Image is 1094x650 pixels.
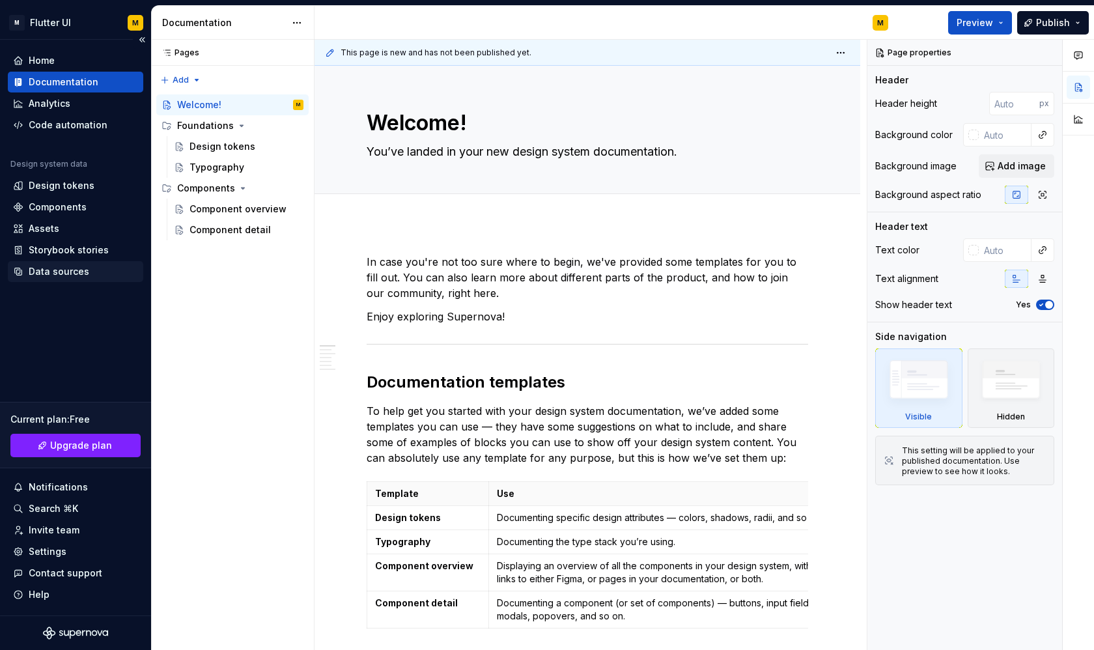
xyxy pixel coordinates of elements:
[156,115,309,136] div: Foundations
[497,511,826,524] p: Documenting specific design attributes — colors, shadows, radii, and so on.
[156,94,309,115] a: Welcome!M
[169,157,309,178] a: Typography
[1039,98,1049,109] p: px
[375,487,481,500] p: Template
[875,188,981,201] div: Background aspect ratio
[29,201,87,214] div: Components
[875,74,908,87] div: Header
[875,160,957,173] div: Background image
[875,330,947,343] div: Side navigation
[173,75,189,85] span: Add
[8,218,143,239] a: Assets
[367,403,808,466] p: To help get you started with your design system documentation, we’ve added some templates you can...
[29,244,109,257] div: Storybook stories
[29,54,55,67] div: Home
[1016,300,1031,310] label: Yes
[998,160,1046,173] span: Add image
[364,141,806,162] textarea: You’ve landed in your new design system documentation.
[30,16,71,29] div: Flutter UI
[8,584,143,605] button: Help
[877,18,884,28] div: M
[177,98,221,111] div: Welcome!
[367,372,808,393] h2: Documentation templates
[367,254,808,301] p: In case you're not too sure where to begin, we've provided some templates for you to fill out. Yo...
[8,477,143,498] button: Notifications
[29,524,79,537] div: Invite team
[875,244,919,257] div: Text color
[497,487,826,500] p: Use
[10,413,141,426] div: Current plan : Free
[875,97,937,110] div: Header height
[29,481,88,494] div: Notifications
[8,115,143,135] a: Code automation
[29,567,102,580] div: Contact support
[497,559,826,586] p: Displaying an overview of all the components in your design system, with links to either Figma, o...
[50,439,112,452] span: Upgrade plan
[189,223,271,236] div: Component detail
[948,11,1012,35] button: Preview
[341,48,531,58] span: This page is new and has not been published yet.
[156,94,309,240] div: Page tree
[875,272,938,285] div: Text alignment
[8,563,143,584] button: Contact support
[156,178,309,199] div: Components
[162,16,285,29] div: Documentation
[875,348,962,428] div: Visible
[177,182,235,195] div: Components
[29,97,70,110] div: Analytics
[902,445,1046,477] div: This setting will be applied to your published documentation. Use preview to see how it looks.
[8,175,143,196] a: Design tokens
[957,16,993,29] span: Preview
[364,107,806,139] textarea: Welcome!
[29,265,89,278] div: Data sources
[3,8,148,36] button: MFlutter UIM
[8,93,143,114] a: Analytics
[156,48,199,58] div: Pages
[29,502,78,515] div: Search ⌘K
[156,71,205,89] button: Add
[8,520,143,541] a: Invite team
[968,348,1055,428] div: Hidden
[989,92,1039,115] input: Auto
[905,412,932,422] div: Visible
[8,50,143,71] a: Home
[8,72,143,92] a: Documentation
[133,31,151,49] button: Collapse sidebar
[29,179,94,192] div: Design tokens
[497,597,826,623] p: Documenting a component (or set of components) — buttons, input fields, modals, popovers, and so on.
[375,536,430,547] strong: Typography
[9,15,25,31] div: M
[177,119,234,132] div: Foundations
[29,545,66,558] div: Settings
[43,627,108,640] svg: Supernova Logo
[979,123,1031,147] input: Auto
[8,498,143,519] button: Search ⌘K
[189,203,287,216] div: Component overview
[29,76,98,89] div: Documentation
[997,412,1025,422] div: Hidden
[189,140,255,153] div: Design tokens
[169,136,309,157] a: Design tokens
[8,197,143,218] a: Components
[8,261,143,282] a: Data sources
[375,597,458,608] strong: Component detail
[875,298,952,311] div: Show header text
[367,309,808,324] p: Enjoy exploring Supernova!
[979,238,1031,262] input: Auto
[1017,11,1089,35] button: Publish
[189,161,244,174] div: Typography
[169,199,309,219] a: Component overview
[875,220,928,233] div: Header text
[10,159,87,169] div: Design system data
[1036,16,1070,29] span: Publish
[8,240,143,261] a: Storybook stories
[296,98,300,111] div: M
[497,535,826,548] p: Documenting the type stack you’re using.
[169,219,309,240] a: Component detail
[375,560,473,571] strong: Component overview
[132,18,139,28] div: M
[8,541,143,562] a: Settings
[29,588,49,601] div: Help
[979,154,1054,178] button: Add image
